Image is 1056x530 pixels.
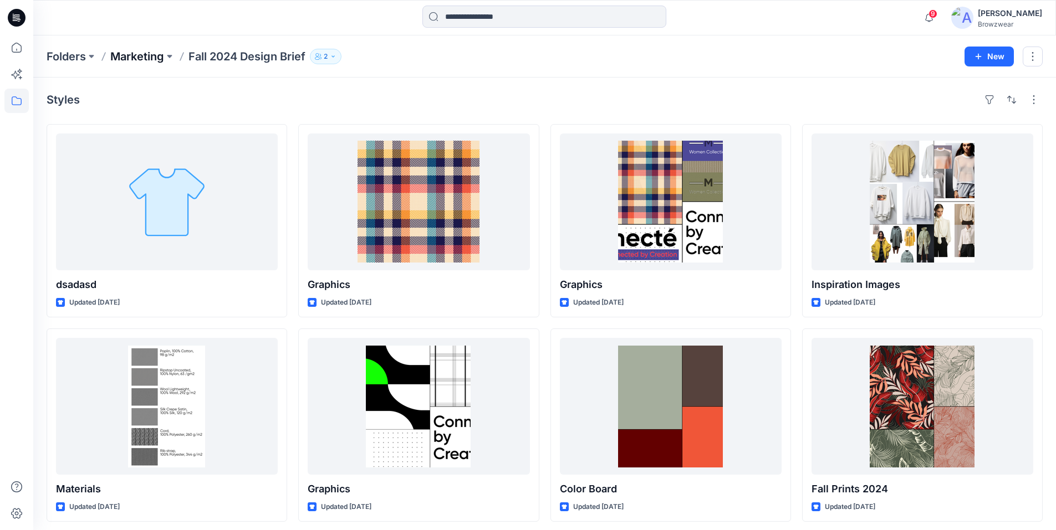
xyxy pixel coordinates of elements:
[573,297,624,308] p: Updated [DATE]
[812,133,1033,270] a: Inspiration Images
[560,481,782,497] p: Color Board
[978,20,1042,28] div: Browzwear
[56,481,278,497] p: Materials
[310,49,341,64] button: 2
[951,7,973,29] img: avatar
[69,501,120,513] p: Updated [DATE]
[321,501,371,513] p: Updated [DATE]
[47,93,80,106] h4: Styles
[812,481,1033,497] p: Fall Prints 2024
[929,9,937,18] span: 9
[308,338,529,475] a: Graphics
[812,277,1033,292] p: Inspiration Images
[69,297,120,308] p: Updated [DATE]
[978,7,1042,20] div: [PERSON_NAME]
[825,501,875,513] p: Updated [DATE]
[56,277,278,292] p: dsadasd
[324,50,328,63] p: 2
[812,338,1033,475] a: Fall Prints 2024
[56,338,278,475] a: Materials
[308,277,529,292] p: Graphics
[308,133,529,270] a: Graphics
[56,133,278,270] a: dsadasd
[321,297,371,308] p: Updated [DATE]
[573,501,624,513] p: Updated [DATE]
[560,338,782,475] a: Color Board
[965,47,1014,66] button: New
[560,133,782,270] a: Graphics
[308,481,529,497] p: Graphics
[560,277,782,292] p: Graphics
[825,297,875,308] p: Updated [DATE]
[110,49,164,64] a: Marketing
[47,49,86,64] a: Folders
[188,49,305,64] p: Fall 2024 Design Brief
